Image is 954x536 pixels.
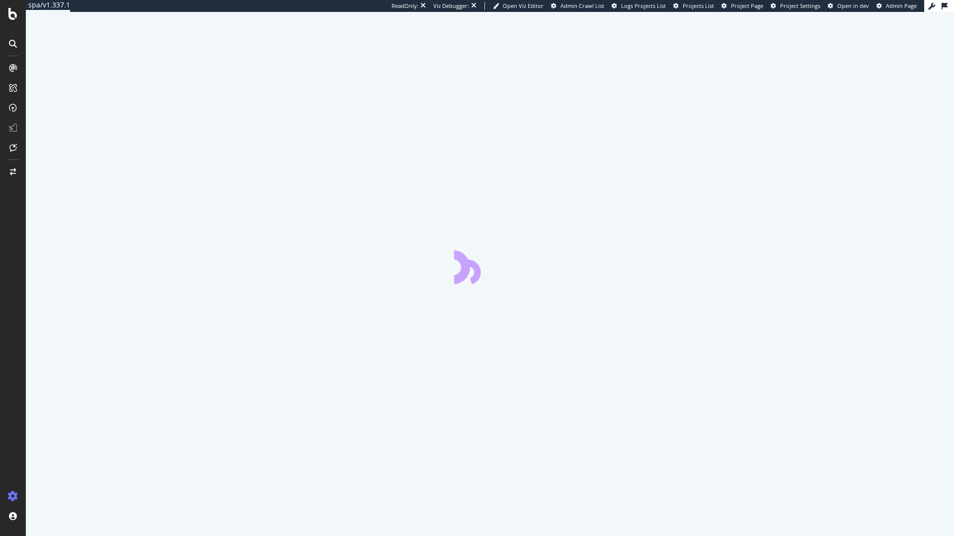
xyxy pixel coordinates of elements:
[731,2,763,9] span: Project Page
[673,2,714,10] a: Projects List
[551,2,604,10] a: Admin Crawl List
[837,2,869,9] span: Open in dev
[886,2,917,9] span: Admin Page
[560,2,604,9] span: Admin Crawl List
[392,2,418,10] div: ReadOnly:
[503,2,544,9] span: Open Viz Editor
[454,248,526,284] div: animation
[780,2,820,9] span: Project Settings
[433,2,469,10] div: Viz Debugger:
[771,2,820,10] a: Project Settings
[721,2,763,10] a: Project Page
[876,2,917,10] a: Admin Page
[493,2,544,10] a: Open Viz Editor
[621,2,666,9] span: Logs Projects List
[612,2,666,10] a: Logs Projects List
[683,2,714,9] span: Projects List
[828,2,869,10] a: Open in dev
